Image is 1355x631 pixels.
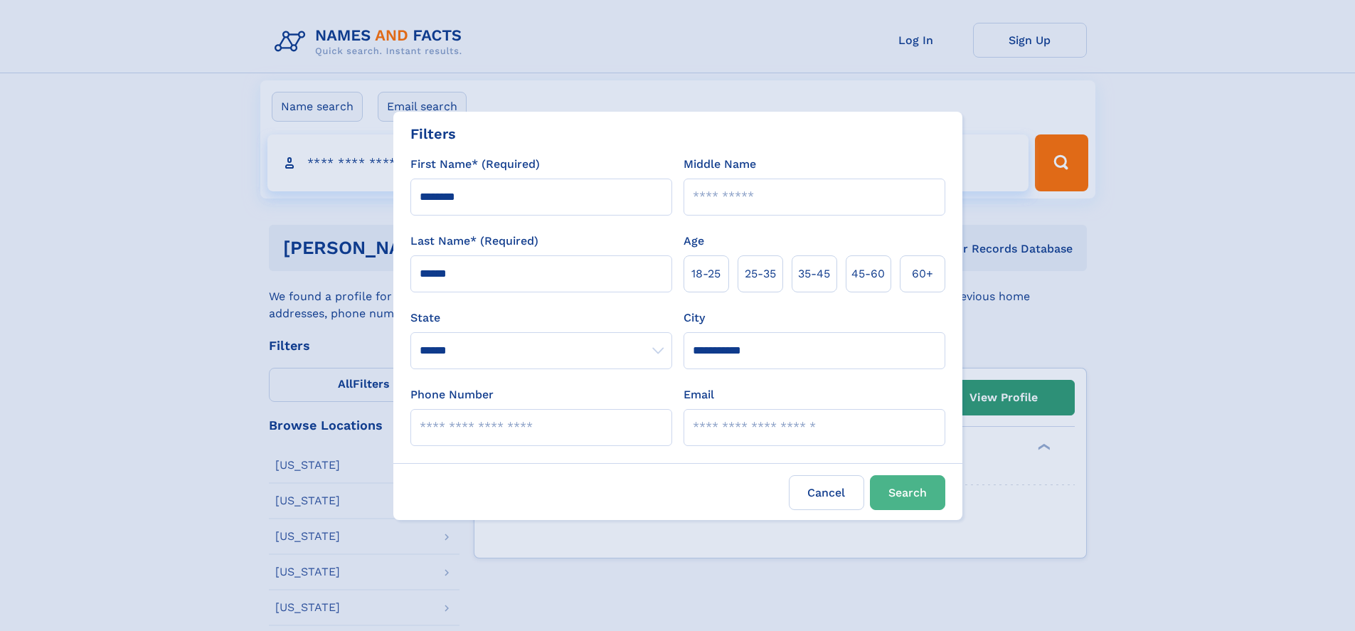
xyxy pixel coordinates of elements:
label: Email [684,386,714,403]
label: Cancel [789,475,864,510]
span: 18‑25 [691,265,721,282]
label: Age [684,233,704,250]
label: First Name* (Required) [410,156,540,173]
div: Filters [410,123,456,144]
span: 60+ [912,265,933,282]
button: Search [870,475,945,510]
label: City [684,309,705,327]
span: 45‑60 [851,265,885,282]
label: Phone Number [410,386,494,403]
label: Last Name* (Required) [410,233,538,250]
label: Middle Name [684,156,756,173]
span: 25‑35 [745,265,776,282]
label: State [410,309,672,327]
span: 35‑45 [798,265,830,282]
